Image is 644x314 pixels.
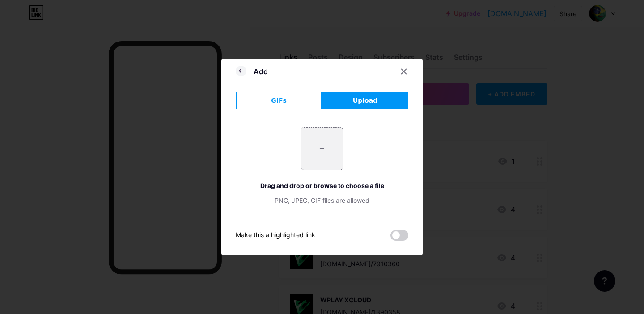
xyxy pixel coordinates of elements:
[353,96,377,105] span: Upload
[236,230,315,241] div: Make this a highlighted link
[236,92,322,109] button: GIFs
[236,181,408,190] div: Drag and drop or browse to choose a file
[271,96,287,105] span: GIFs
[236,196,408,205] div: PNG, JPEG, GIF files are allowed
[254,66,268,77] div: Add
[322,92,408,109] button: Upload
